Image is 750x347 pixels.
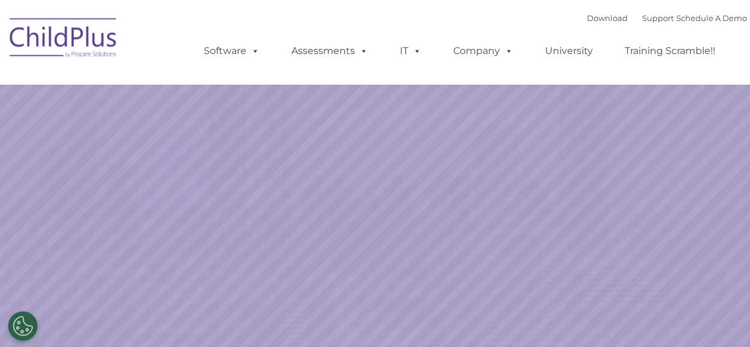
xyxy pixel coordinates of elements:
a: IT [388,39,433,63]
a: Training Scramble!! [613,39,727,63]
a: Schedule A Demo [676,13,747,23]
a: Assessments [279,39,380,63]
button: Cookies Settings [8,311,38,341]
a: Software [192,39,272,63]
a: University [533,39,605,63]
a: Learn More [510,224,634,257]
img: ChildPlus by Procare Solutions [4,10,124,70]
a: Download [587,13,628,23]
a: Company [441,39,525,63]
a: Support [642,13,674,23]
font: | [587,13,747,23]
